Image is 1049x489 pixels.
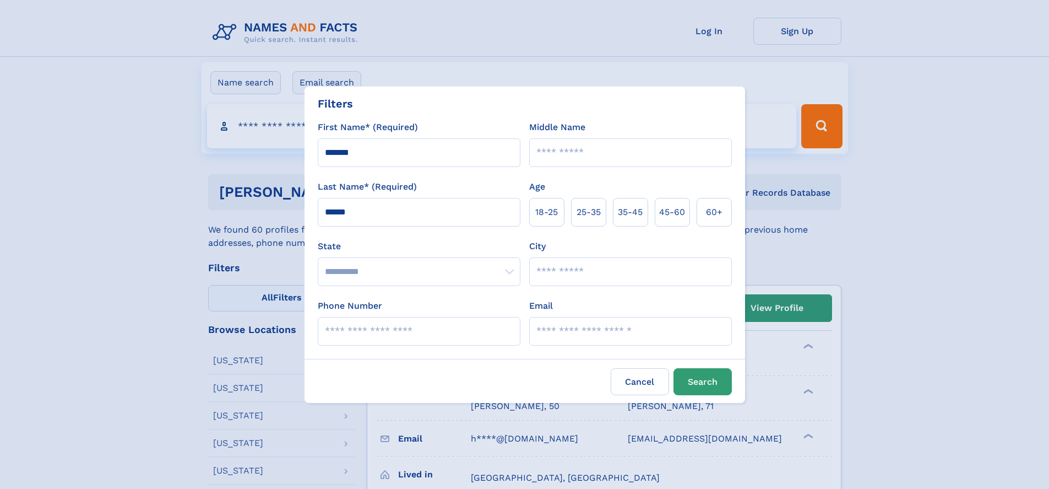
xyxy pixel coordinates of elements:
[318,299,382,313] label: Phone Number
[659,206,685,219] span: 45‑60
[318,121,418,134] label: First Name* (Required)
[535,206,558,219] span: 18‑25
[673,368,732,395] button: Search
[529,180,545,194] label: Age
[529,121,585,134] label: Middle Name
[618,206,643,219] span: 35‑45
[318,240,520,253] label: State
[318,95,353,112] div: Filters
[529,299,553,313] label: Email
[611,368,669,395] label: Cancel
[318,180,417,194] label: Last Name* (Required)
[529,240,546,253] label: City
[706,206,722,219] span: 60+
[577,206,601,219] span: 25‑35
